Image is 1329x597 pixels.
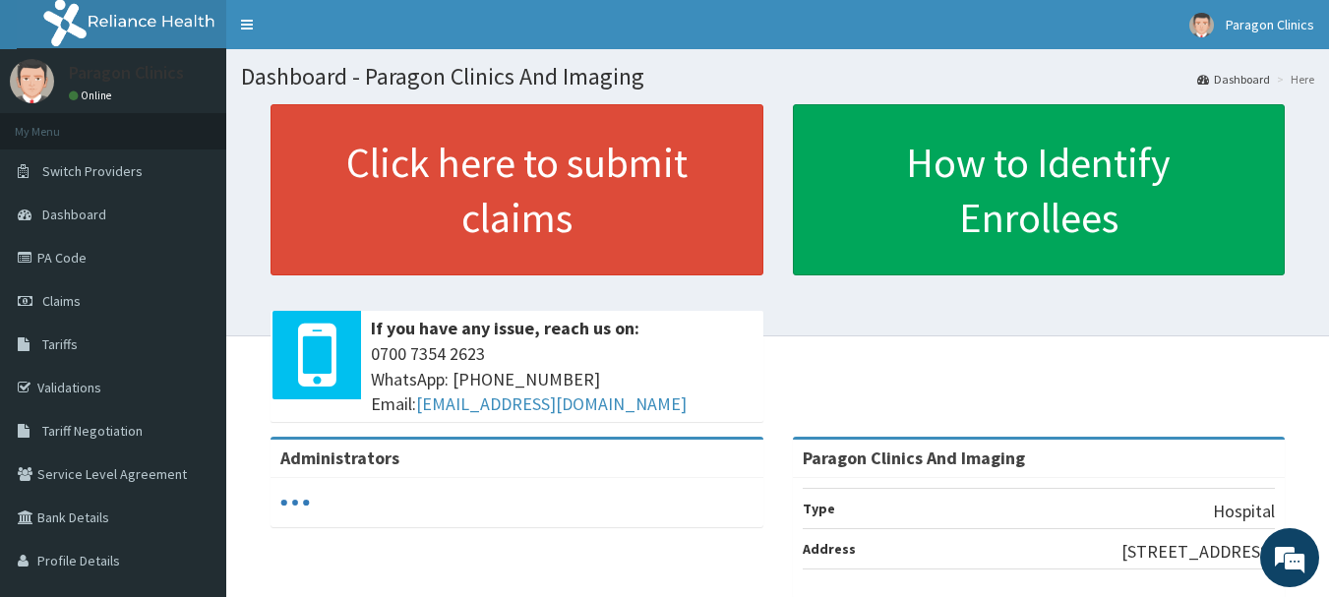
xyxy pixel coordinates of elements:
p: [STREET_ADDRESS] [1121,539,1275,565]
img: User Image [10,59,54,103]
span: Dashboard [42,206,106,223]
li: Here [1272,71,1314,88]
span: 0700 7354 2623 WhatsApp: [PHONE_NUMBER] Email: [371,341,754,417]
svg: audio-loading [280,488,310,517]
strong: Paragon Clinics And Imaging [803,447,1025,469]
a: How to Identify Enrollees [793,104,1286,275]
b: Administrators [280,447,399,469]
a: Online [69,89,116,102]
a: [EMAIL_ADDRESS][DOMAIN_NAME] [416,392,687,415]
span: Paragon Clinics [1226,16,1314,33]
b: If you have any issue, reach us on: [371,317,639,339]
img: User Image [1189,13,1214,37]
span: Claims [42,292,81,310]
span: Switch Providers [42,162,143,180]
p: Paragon Clinics [69,64,184,82]
h1: Dashboard - Paragon Clinics And Imaging [241,64,1314,90]
b: Address [803,540,856,558]
span: Tariffs [42,335,78,353]
span: Tariff Negotiation [42,422,143,440]
p: Hospital [1213,499,1275,524]
a: Dashboard [1197,71,1270,88]
b: Type [803,500,835,517]
a: Click here to submit claims [271,104,763,275]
